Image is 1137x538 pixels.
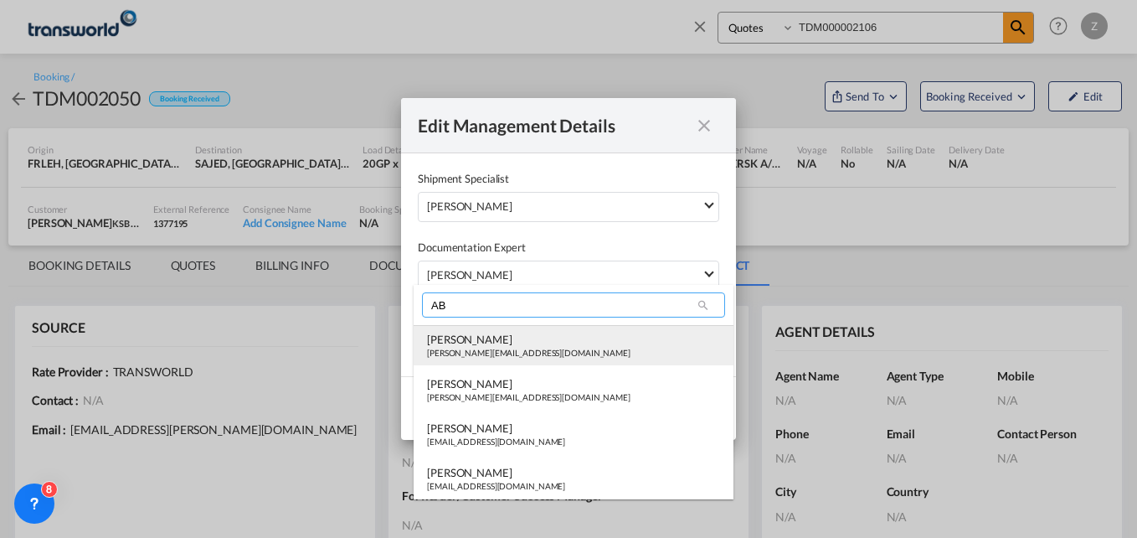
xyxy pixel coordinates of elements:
[427,391,630,403] div: [PERSON_NAME][EMAIL_ADDRESS][DOMAIN_NAME]
[697,295,717,315] md-icon: icon-magnify
[427,436,565,447] div: [EMAIL_ADDRESS][DOMAIN_NAME]
[427,332,630,347] div: [PERSON_NAME]
[427,421,565,436] div: [PERSON_NAME]
[422,292,725,318] input: Search user
[427,347,630,359] div: [PERSON_NAME][EMAIL_ADDRESS][DOMAIN_NAME]
[427,465,565,480] div: [PERSON_NAME]
[17,17,315,34] body: Editor, editor4
[427,480,565,492] div: [EMAIL_ADDRESS][DOMAIN_NAME]
[427,376,630,391] div: [PERSON_NAME]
